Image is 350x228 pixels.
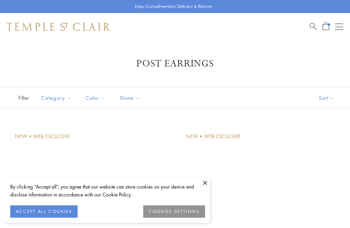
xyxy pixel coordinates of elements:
[7,23,110,31] img: Temple St. Clair
[38,94,77,102] span: Category
[323,22,329,31] a: Open Shopping Bag
[186,133,241,140] div: New • Web Exclusive
[17,58,333,70] h1: Post Earrings
[15,133,70,140] div: New • Web Exclusive
[116,94,146,102] span: Stone
[304,87,350,108] button: Show sort by
[310,22,317,31] a: Search
[335,23,343,31] button: Open navigation
[10,183,205,199] div: By clicking “Accept all”, you agree that our website can store cookies on your device and disclos...
[36,90,77,106] button: Category
[143,205,205,218] button: COOKIES SETTINGS
[10,205,78,218] button: ACCEPT ALL COOKIES
[82,94,111,102] span: Color
[115,90,146,106] button: Stone
[80,90,111,106] button: Color
[135,3,212,10] p: Enjoy Complimentary Delivery & Returns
